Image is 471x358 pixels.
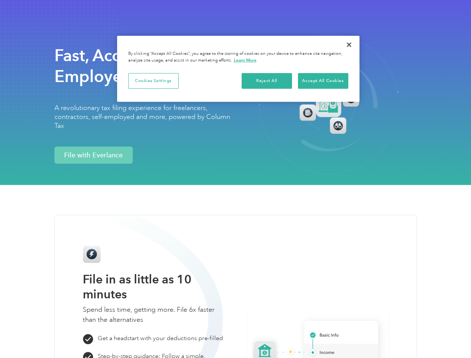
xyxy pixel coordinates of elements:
p: Get a headstart with your deductions pre-filled [98,334,223,343]
div: By clicking “Accept All Cookies”, you agree to the storing of cookies on your device to enhance s... [128,51,348,64]
p: A revolutionary tax filing experience for freelancers, contractors, self-employed and more, power... [54,103,231,130]
h1: Fast, Accurate Self-Employed Tax Filing [54,45,231,87]
h2: File in as little as 10 minutes [83,272,224,302]
a: More information about your privacy, opens in a new tab [234,57,257,63]
button: Accept All Cookies [298,73,348,89]
button: Close [341,37,357,53]
button: Reject All [242,73,292,89]
div: Privacy [117,36,359,102]
p: Spend less time, getting more. File 6x faster than the alternatives [83,305,224,325]
div: Cookie banner [117,36,359,102]
button: Cookies Settings [128,73,179,89]
a: File with Everlance [54,147,133,164]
